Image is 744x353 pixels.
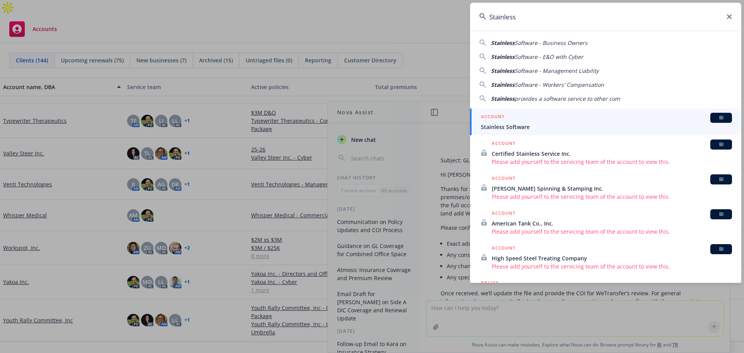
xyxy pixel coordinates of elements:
[492,158,732,166] span: Please add yourself to the servicing team of the account to view this.
[492,219,732,227] span: American Tank Co., Inc.
[470,275,741,308] a: POLICY
[470,205,741,240] a: ACCOUNTBIAmerican Tank Co., Inc.Please add yourself to the servicing team of the account to view ...
[470,170,741,205] a: ACCOUNTBI[PERSON_NAME] Spinning & Stamping Inc.Please add yourself to the servicing team of the a...
[492,227,732,236] span: Please add yourself to the servicing team of the account to view this.
[713,246,729,253] span: BI
[492,262,732,270] span: Please add yourself to the servicing team of the account to view this.
[713,176,729,183] span: BI
[492,174,515,184] h5: ACCOUNT
[491,81,515,88] span: Stainless
[491,39,515,46] span: Stainless
[492,184,732,193] span: [PERSON_NAME] Spinning & Stamping Inc.
[481,113,505,122] h5: ACCOUNT
[491,95,515,102] span: Stainless
[492,209,515,219] h5: ACCOUNT
[492,244,515,253] h5: ACCOUNT
[515,53,583,60] span: Software - E&O with Cyber
[491,67,515,74] span: Stainless
[470,240,741,275] a: ACCOUNTBIHigh Speed Steel Treating CompanyPlease add yourself to the servicing team of the accoun...
[515,95,620,102] span: provides a software service to other com
[492,139,515,149] h5: ACCOUNT
[515,81,604,88] span: Software - Workers' Compensation
[492,150,732,158] span: Certified Stainless Service Inc.
[713,211,729,218] span: BI
[470,3,741,31] input: Search...
[481,123,732,131] span: Stainless Software
[515,39,587,46] span: Software - Business Owners
[515,67,599,74] span: Software - Management Liability
[492,254,732,262] span: High Speed Steel Treating Company
[713,114,729,121] span: BI
[481,279,499,287] h5: POLICY
[492,193,732,201] span: Please add yourself to the servicing team of the account to view this.
[470,135,741,170] a: ACCOUNTBICertified Stainless Service Inc.Please add yourself to the servicing team of the account...
[470,108,741,135] a: ACCOUNTBIStainless Software
[491,53,515,60] span: Stainless
[713,141,729,148] span: BI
